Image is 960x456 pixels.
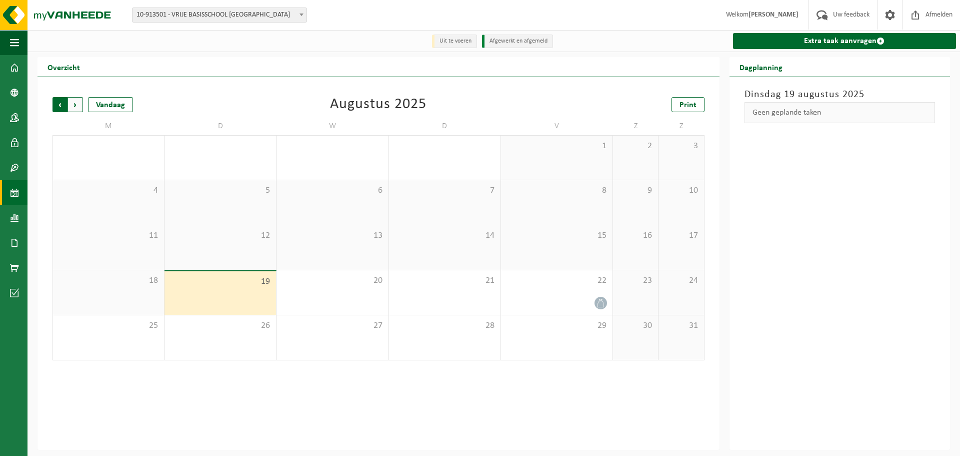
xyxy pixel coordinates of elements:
[506,185,607,196] span: 8
[729,57,792,77] h2: Dagplanning
[663,185,698,196] span: 10
[169,230,271,241] span: 12
[663,320,698,331] span: 31
[169,185,271,196] span: 5
[482,35,553,48] li: Afgewerkt en afgemeld
[663,141,698,152] span: 3
[618,320,653,331] span: 30
[58,185,159,196] span: 4
[281,275,383,286] span: 20
[37,57,90,77] h2: Overzicht
[394,185,495,196] span: 7
[330,97,426,112] div: Augustus 2025
[169,320,271,331] span: 26
[281,185,383,196] span: 6
[744,102,935,123] div: Geen geplande taken
[506,230,607,241] span: 15
[432,35,477,48] li: Uit te voeren
[663,275,698,286] span: 24
[506,320,607,331] span: 29
[389,117,501,135] td: D
[618,141,653,152] span: 2
[394,230,495,241] span: 14
[506,275,607,286] span: 22
[58,230,159,241] span: 11
[132,8,306,22] span: 10-913501 - VRIJE BASISSCHOOL NAZARETH VZW - NAZARETH
[663,230,698,241] span: 17
[618,230,653,241] span: 16
[88,97,133,112] div: Vandaag
[58,320,159,331] span: 25
[58,275,159,286] span: 18
[52,97,67,112] span: Vorige
[394,275,495,286] span: 21
[132,8,307,23] span: 10-913501 - VRIJE BASISSCHOOL NAZARETH VZW - NAZARETH
[679,101,696,109] span: Print
[613,117,658,135] td: Z
[169,276,271,287] span: 19
[276,117,388,135] td: W
[658,117,704,135] td: Z
[281,320,383,331] span: 27
[501,117,613,135] td: V
[164,117,276,135] td: D
[506,141,607,152] span: 1
[68,97,83,112] span: Volgende
[52,117,164,135] td: M
[618,275,653,286] span: 23
[281,230,383,241] span: 13
[748,11,798,19] strong: [PERSON_NAME]
[394,320,495,331] span: 28
[733,33,956,49] a: Extra taak aanvragen
[618,185,653,196] span: 9
[671,97,704,112] a: Print
[744,87,935,102] h3: Dinsdag 19 augustus 2025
